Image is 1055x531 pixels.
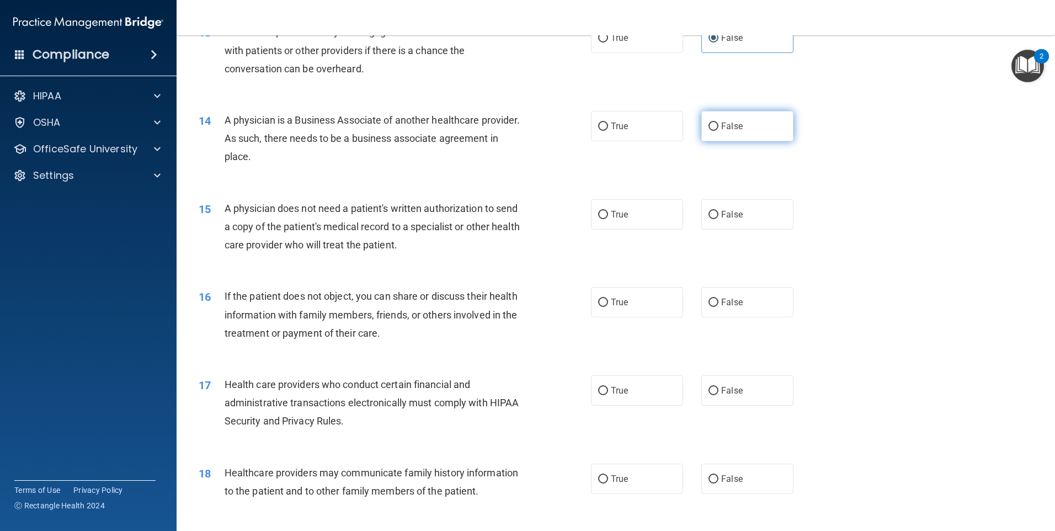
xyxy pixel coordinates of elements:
p: OfficeSafe University [33,142,137,156]
span: False [721,121,743,131]
span: If the patient does not object, you can share or discuss their health information with family mem... [225,290,518,338]
input: True [598,387,608,395]
span: False [721,209,743,220]
p: HIPAA [33,89,61,103]
input: False [708,123,718,131]
a: HIPAA [13,89,161,103]
span: 18 [199,467,211,480]
p: OSHA [33,116,61,129]
span: Healthcare providers may communicate family history information to the patient and to other famil... [225,467,518,497]
input: True [598,211,608,219]
p: Settings [33,169,74,182]
span: False [721,474,743,484]
input: True [598,123,608,131]
a: Settings [13,169,161,182]
span: False [721,33,743,43]
button: Open Resource Center, 2 new notifications [1011,50,1044,82]
input: False [708,475,718,484]
a: Privacy Policy [73,485,123,496]
span: True [611,297,628,307]
span: A physician does not need a patient's written authorization to send a copy of the patient's medic... [225,203,520,251]
input: True [598,34,608,43]
span: Health care providers who conduct certain financial and administrative transactions electronicall... [225,379,519,427]
a: OSHA [13,116,161,129]
span: 17 [199,379,211,392]
span: True [611,474,628,484]
span: False [721,385,743,396]
input: False [708,387,718,395]
span: True [611,121,628,131]
span: 14 [199,114,211,128]
span: A physician is a Business Associate of another healthcare provider. As such, there needs to be a ... [225,114,520,162]
span: True [611,33,628,43]
a: OfficeSafe University [13,142,161,156]
span: False [721,297,743,307]
span: Healthcare providers may not engage in confidential conversations with patients or other provider... [225,26,521,74]
input: True [598,299,608,307]
input: False [708,211,718,219]
input: True [598,475,608,484]
span: 15 [199,203,211,216]
span: True [611,209,628,220]
span: Ⓒ Rectangle Health 2024 [14,500,105,511]
a: Terms of Use [14,485,60,496]
input: False [708,34,718,43]
img: PMB logo [13,12,163,34]
span: 16 [199,290,211,304]
input: False [708,299,718,307]
span: True [611,385,628,396]
div: 2 [1040,56,1043,71]
h4: Compliance [33,47,109,62]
